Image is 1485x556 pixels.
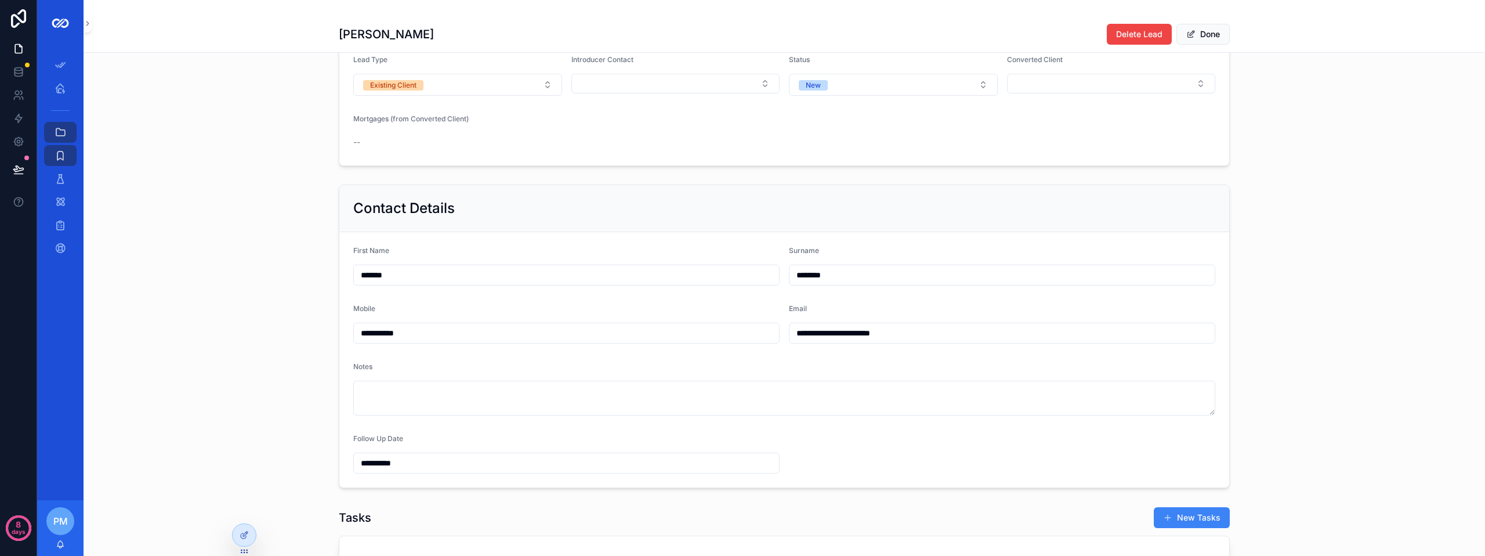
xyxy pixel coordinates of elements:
[51,14,70,33] img: App logo
[806,80,821,91] div: New
[789,74,998,96] button: Select Button
[571,55,633,64] span: Introducer Contact
[353,246,389,255] span: First Name
[353,304,375,313] span: Mobile
[353,74,562,96] button: Select Button
[12,523,26,540] p: days
[789,55,810,64] span: Status
[1176,24,1230,45] button: Done
[789,246,819,255] span: Surname
[353,136,360,148] span: --
[353,434,403,443] span: Follow Up Date
[353,362,372,371] span: Notes
[1007,74,1216,93] button: Select Button
[16,519,21,530] p: 8
[789,304,807,313] span: Email
[1107,24,1172,45] button: Delete Lead
[1154,507,1230,528] button: New Tasks
[1116,28,1162,40] span: Delete Lead
[1007,55,1063,64] span: Converted Client
[353,55,387,64] span: Lead Type
[339,510,371,526] h1: Tasks
[53,514,68,528] span: PM
[37,46,84,274] div: scrollable content
[370,80,416,91] div: Existing Client
[339,26,434,42] h1: [PERSON_NAME]
[571,74,780,93] button: Select Button
[353,114,469,123] span: Mortgages (from Converted Client)
[353,199,455,218] h2: Contact Details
